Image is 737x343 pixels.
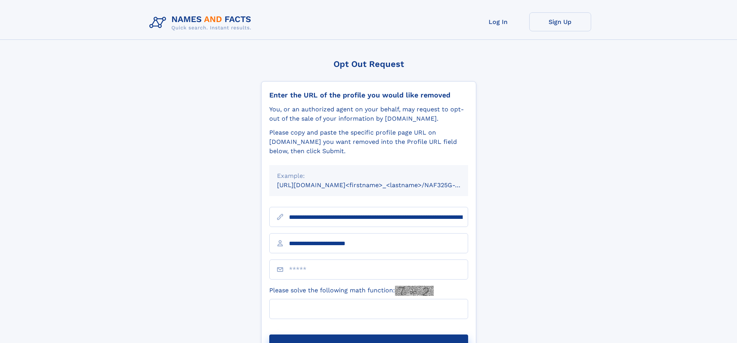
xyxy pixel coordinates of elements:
[269,91,468,99] div: Enter the URL of the profile you would like removed
[269,128,468,156] div: Please copy and paste the specific profile page URL on [DOMAIN_NAME] you want removed into the Pr...
[146,12,258,33] img: Logo Names and Facts
[269,105,468,123] div: You, or an authorized agent on your behalf, may request to opt-out of the sale of your informatio...
[529,12,591,31] a: Sign Up
[277,171,460,181] div: Example:
[467,12,529,31] a: Log In
[269,286,434,296] label: Please solve the following math function:
[277,181,483,189] small: [URL][DOMAIN_NAME]<firstname>_<lastname>/NAF325G-xxxxxxxx
[261,59,476,69] div: Opt Out Request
